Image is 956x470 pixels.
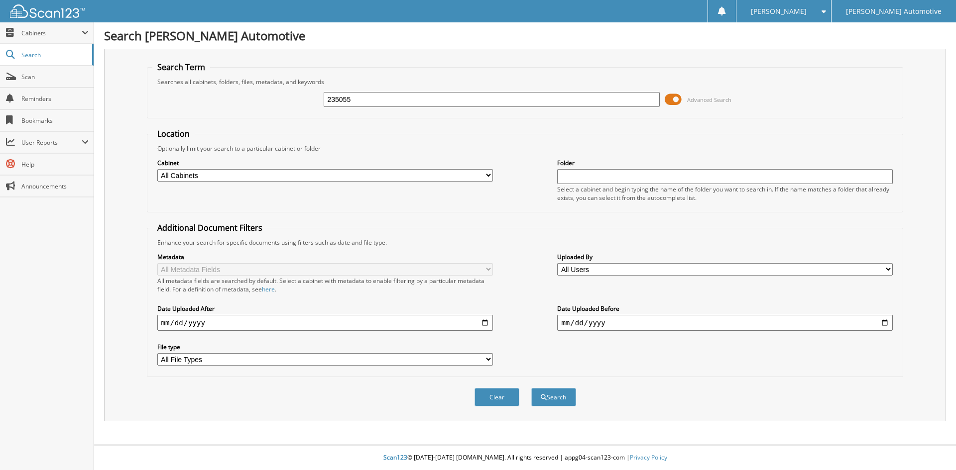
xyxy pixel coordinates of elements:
[557,159,893,167] label: Folder
[906,422,956,470] iframe: Chat Widget
[157,277,493,293] div: All metadata fields are searched by default. Select a cabinet with metadata to enable filtering b...
[152,62,210,73] legend: Search Term
[475,388,519,406] button: Clear
[557,253,893,261] label: Uploaded By
[21,182,89,190] span: Announcements
[152,222,267,233] legend: Additional Document Filters
[152,128,195,139] legend: Location
[152,238,898,247] div: Enhance your search for specific documents using filters such as date and file type.
[751,8,807,14] span: [PERSON_NAME]
[557,304,893,313] label: Date Uploaded Before
[630,453,667,462] a: Privacy Policy
[152,144,898,153] div: Optionally limit your search to a particular cabinet or folder
[21,73,89,81] span: Scan
[21,138,82,147] span: User Reports
[21,94,89,103] span: Reminders
[152,78,898,86] div: Searches all cabinets, folders, files, metadata, and keywords
[21,29,82,37] span: Cabinets
[157,159,493,167] label: Cabinet
[104,27,946,44] h1: Search [PERSON_NAME] Automotive
[10,4,85,18] img: scan123-logo-white.svg
[846,8,942,14] span: [PERSON_NAME] Automotive
[94,446,956,470] div: © [DATE]-[DATE] [DOMAIN_NAME]. All rights reserved | appg04-scan123-com |
[157,315,493,331] input: start
[557,185,893,202] div: Select a cabinet and begin typing the name of the folder you want to search in. If the name match...
[21,160,89,169] span: Help
[21,51,87,59] span: Search
[557,315,893,331] input: end
[687,96,731,103] span: Advanced Search
[531,388,576,406] button: Search
[262,285,275,293] a: here
[383,453,407,462] span: Scan123
[157,343,493,351] label: File type
[157,253,493,261] label: Metadata
[21,116,89,125] span: Bookmarks
[157,304,493,313] label: Date Uploaded After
